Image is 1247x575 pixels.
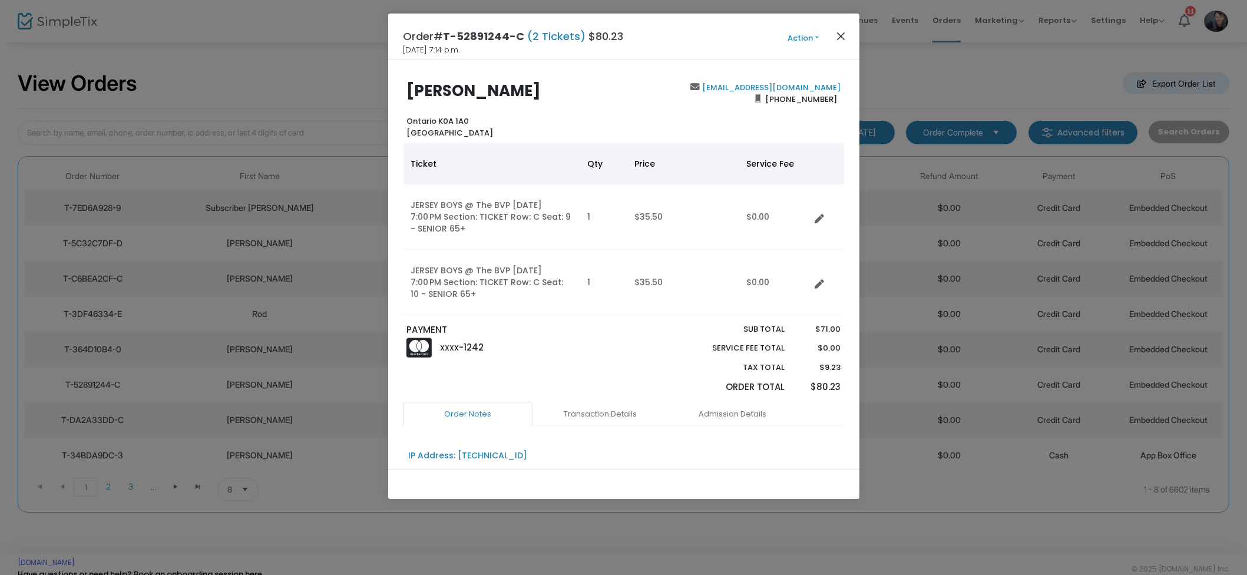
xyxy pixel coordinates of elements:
[739,184,810,250] td: $0.00
[685,381,785,394] p: Order Total
[403,28,623,44] h4: Order# $80.23
[535,402,665,427] a: Transaction Details
[403,44,459,56] span: [DATE] 7:14 p.m.
[459,341,484,353] span: -1242
[406,115,493,138] b: Ontario K0A 1A0 [GEOGRAPHIC_DATA]
[403,143,844,315] div: Data table
[796,362,841,374] p: $9.23
[403,250,580,315] td: JERSEY BOYS @ The BVP [DATE] 7:00 PM Section: TICKET Row: C Seat: 10 - SENIOR 65+
[668,402,798,427] a: Admission Details
[406,323,618,337] p: PAYMENT
[580,143,627,184] th: Qty
[443,29,524,44] span: T-52891244-C
[796,342,841,354] p: $0.00
[403,402,532,427] a: Order Notes
[700,82,841,93] a: [EMAIL_ADDRESS][DOMAIN_NAME]
[580,184,627,250] td: 1
[627,184,739,250] td: $35.50
[685,342,785,354] p: Service Fee Total
[761,90,841,108] span: [PHONE_NUMBER]
[768,32,839,45] button: Action
[408,450,527,462] div: IP Address: [TECHNICAL_ID]
[796,323,841,335] p: $71.00
[627,250,739,315] td: $35.50
[833,28,848,44] button: Close
[406,80,541,101] b: [PERSON_NAME]
[403,143,580,184] th: Ticket
[685,362,785,374] p: Tax Total
[627,143,739,184] th: Price
[440,343,459,353] span: XXXX
[739,250,810,315] td: $0.00
[524,29,588,44] span: (2 Tickets)
[796,381,841,394] p: $80.23
[580,250,627,315] td: 1
[685,323,785,335] p: Sub total
[403,184,580,250] td: JERSEY BOYS @ The BVP [DATE] 7:00 PM Section: TICKET Row: C Seat: 9 - SENIOR 65+
[739,143,810,184] th: Service Fee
